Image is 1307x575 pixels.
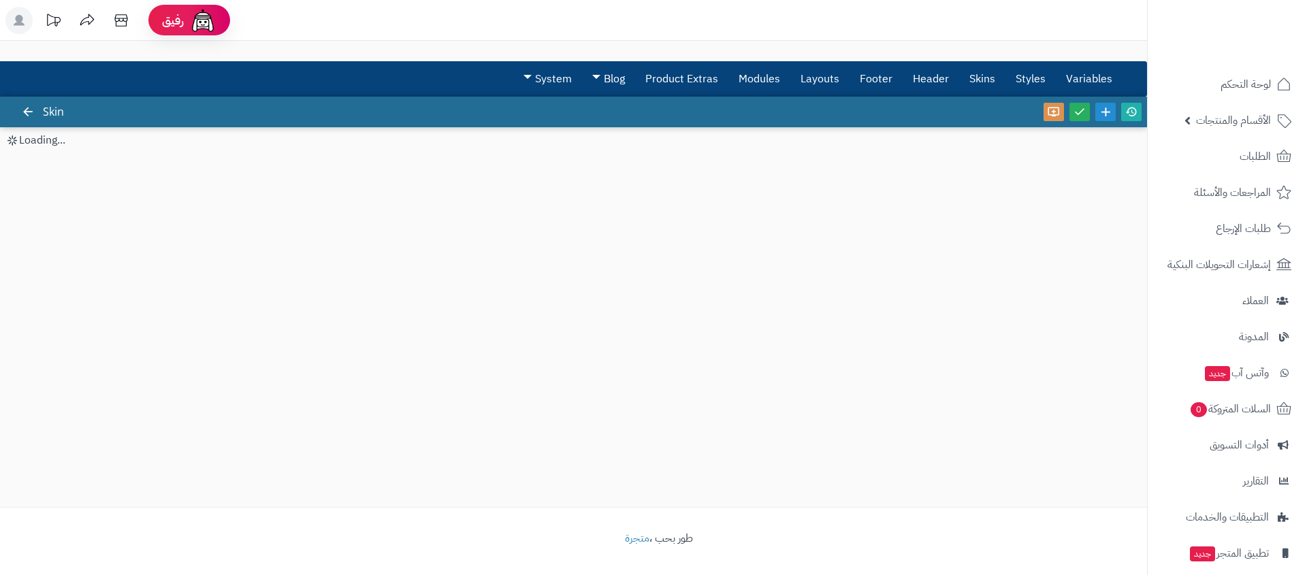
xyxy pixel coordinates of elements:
[1156,501,1299,533] a: التطبيقات والخدمات
[1156,357,1299,389] a: وآتس آبجديد
[1214,10,1294,39] img: logo-2.png
[36,7,70,37] a: تحديثات المنصة
[1194,183,1271,202] span: المراجعات والأسئلة
[1239,327,1269,346] span: المدونة
[1196,111,1271,130] span: الأقسام والمنتجات
[1190,401,1208,418] span: 0
[1242,291,1269,310] span: العملاء
[1210,436,1269,455] span: أدوات التسويق
[625,530,649,546] a: متجرة
[1204,363,1269,382] span: وآتس آب
[1056,62,1123,96] a: Variables
[850,62,903,96] a: Footer
[1190,546,1215,561] span: جديد
[635,62,728,96] a: Product Extras
[162,12,184,29] span: رفيق
[19,132,65,148] span: Loading...
[1156,537,1299,570] a: تطبيق المتجرجديد
[1189,399,1271,418] span: السلات المتروكة
[1156,321,1299,353] a: المدونة
[728,62,790,96] a: Modules
[582,62,635,96] a: Blog
[1156,248,1299,281] a: إشعارات التحويلات البنكية
[1186,508,1269,527] span: التطبيقات والخدمات
[1221,75,1271,94] span: لوحة التحكم
[1156,212,1299,245] a: طلبات الإرجاع
[903,62,959,96] a: Header
[1240,147,1271,166] span: الطلبات
[1205,366,1230,381] span: جديد
[1216,219,1271,238] span: طلبات الإرجاع
[1156,284,1299,317] a: العملاء
[25,97,78,127] div: Skin
[790,62,850,96] a: Layouts
[1156,393,1299,425] a: السلات المتروكة0
[1156,429,1299,461] a: أدوات التسويق
[1156,140,1299,173] a: الطلبات
[1189,544,1269,563] span: تطبيق المتجر
[1156,176,1299,209] a: المراجعات والأسئلة
[513,62,582,96] a: System
[1005,62,1056,96] a: Styles
[1156,68,1299,101] a: لوحة التحكم
[1156,465,1299,497] a: التقارير
[1243,472,1269,491] span: التقارير
[189,7,216,34] img: ai-face.png
[959,62,1005,96] a: Skins
[1167,255,1271,274] span: إشعارات التحويلات البنكية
